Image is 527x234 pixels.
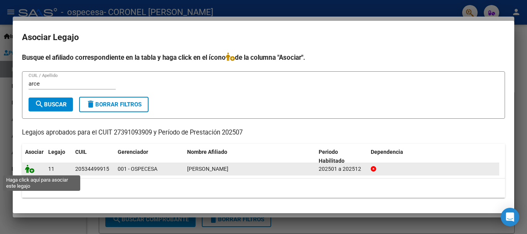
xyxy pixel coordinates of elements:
[22,178,505,198] div: 1 registros
[86,101,142,108] span: Borrar Filtros
[48,166,54,172] span: 11
[118,149,148,155] span: Gerenciador
[29,98,73,111] button: Buscar
[319,165,365,173] div: 202501 a 202512
[115,144,184,169] datatable-header-cell: Gerenciador
[22,30,505,45] h2: Asociar Legajo
[25,149,44,155] span: Asociar
[187,166,228,172] span: ARCE RAMIRO BAUTISTA
[501,208,519,226] div: Open Intercom Messenger
[35,101,67,108] span: Buscar
[368,144,499,169] datatable-header-cell: Dependencia
[75,165,109,173] div: 20534499915
[371,149,403,155] span: Dependencia
[45,144,72,169] datatable-header-cell: Legajo
[316,144,368,169] datatable-header-cell: Periodo Habilitado
[319,149,345,164] span: Periodo Habilitado
[48,149,65,155] span: Legajo
[22,144,45,169] datatable-header-cell: Asociar
[79,97,149,112] button: Borrar Filtros
[184,144,316,169] datatable-header-cell: Nombre Afiliado
[86,99,95,109] mat-icon: delete
[22,52,505,62] h4: Busque el afiliado correspondiente en la tabla y haga click en el ícono de la columna "Asociar".
[75,149,87,155] span: CUIL
[35,99,44,109] mat-icon: search
[187,149,227,155] span: Nombre Afiliado
[72,144,115,169] datatable-header-cell: CUIL
[118,166,157,172] span: 001 - OSPECESA
[22,128,505,138] p: Legajos aprobados para el CUIT 27391093909 y Período de Prestación 202507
